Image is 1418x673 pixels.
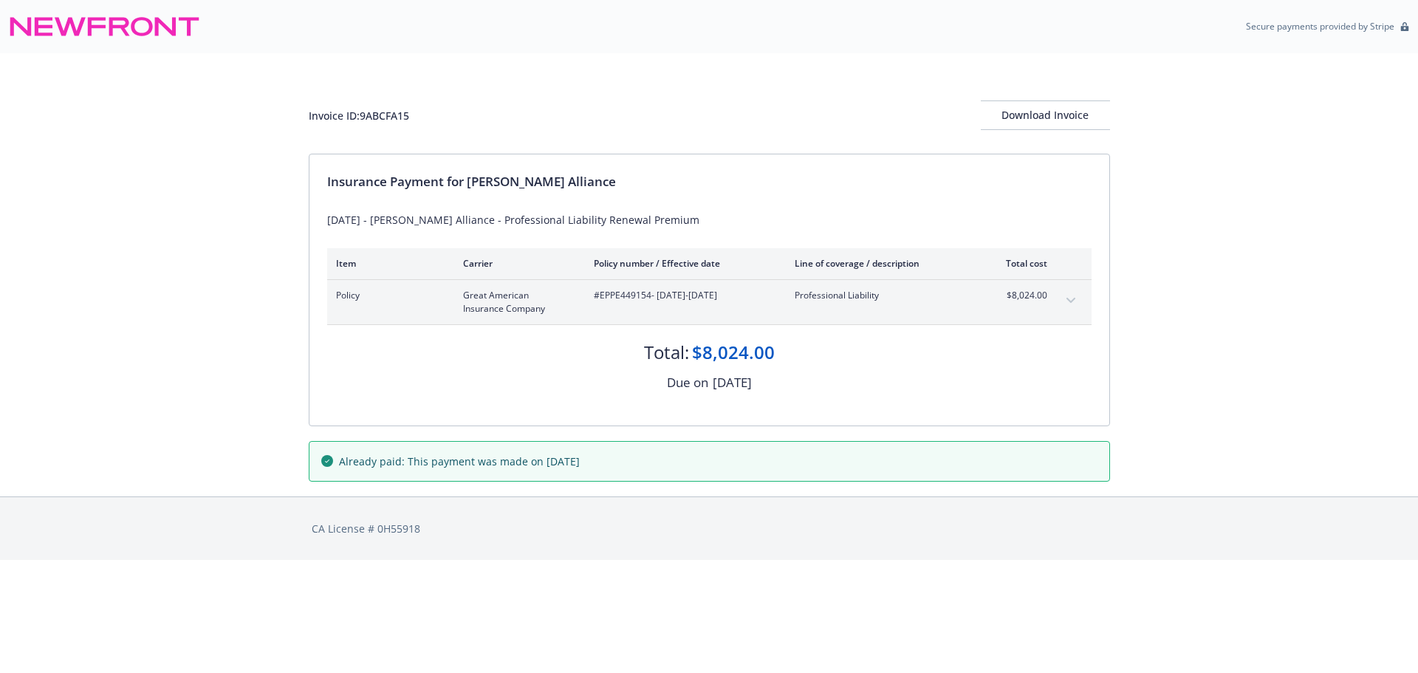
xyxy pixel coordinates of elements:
[463,289,570,315] span: Great American Insurance Company
[339,454,580,469] span: Already paid: This payment was made on [DATE]
[795,289,968,302] span: Professional Liability
[309,108,409,123] div: Invoice ID: 9ABCFA15
[327,280,1092,324] div: PolicyGreat American Insurance Company#EPPE449154- [DATE]-[DATE]Professional Liability$8,024.00ex...
[992,289,1047,302] span: $8,024.00
[1059,289,1083,312] button: expand content
[336,289,439,302] span: Policy
[594,257,771,270] div: Policy number / Effective date
[644,340,689,365] div: Total:
[981,101,1110,129] div: Download Invoice
[981,100,1110,130] button: Download Invoice
[692,340,775,365] div: $8,024.00
[327,212,1092,228] div: [DATE] - [PERSON_NAME] Alliance - Professional Liability Renewal Premium
[327,172,1092,191] div: Insurance Payment for [PERSON_NAME] Alliance
[667,373,708,392] div: Due on
[336,257,439,270] div: Item
[1246,20,1394,33] p: Secure payments provided by Stripe
[713,373,752,392] div: [DATE]
[795,257,968,270] div: Line of coverage / description
[594,289,771,302] span: #EPPE449154 - [DATE]-[DATE]
[992,257,1047,270] div: Total cost
[463,257,570,270] div: Carrier
[312,521,1107,536] div: CA License # 0H55918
